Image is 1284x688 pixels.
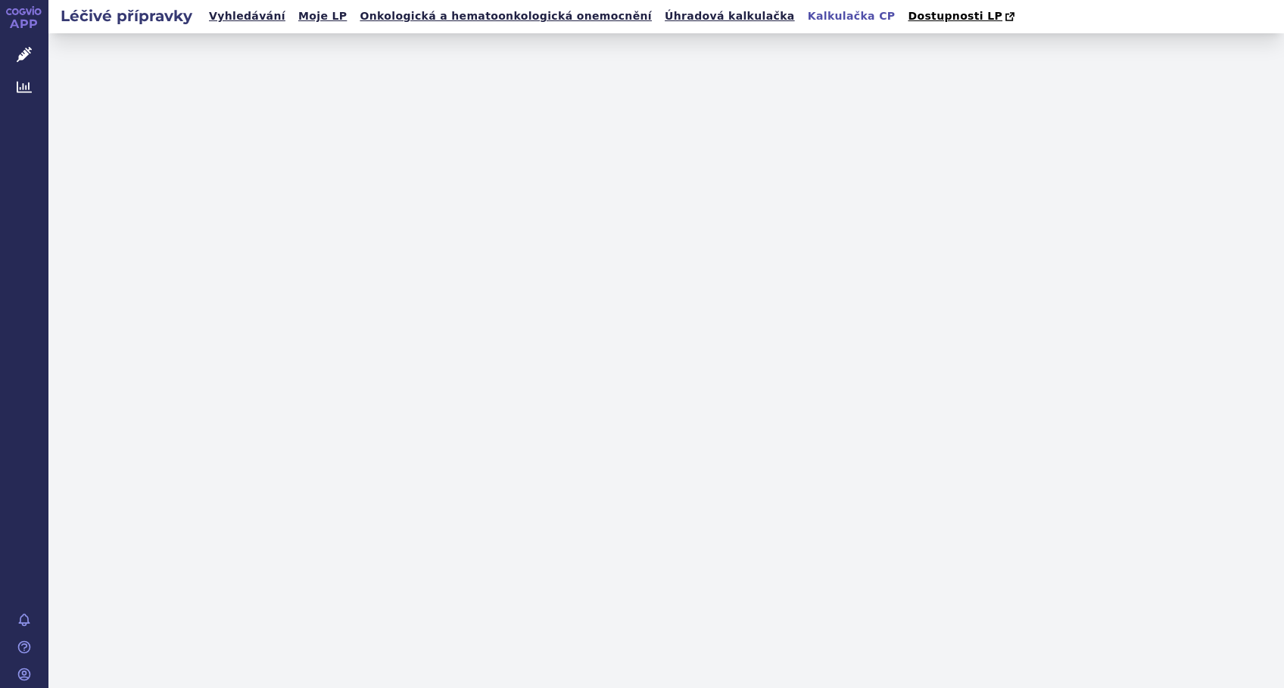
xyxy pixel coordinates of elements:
[803,6,900,26] a: Kalkulačka CP
[660,6,799,26] a: Úhradová kalkulačka
[355,6,656,26] a: Onkologická a hematoonkologická onemocnění
[204,6,290,26] a: Vyhledávání
[908,10,1002,22] span: Dostupnosti LP
[294,6,351,26] a: Moje LP
[48,5,204,26] h2: Léčivé přípravky
[903,6,1022,27] a: Dostupnosti LP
